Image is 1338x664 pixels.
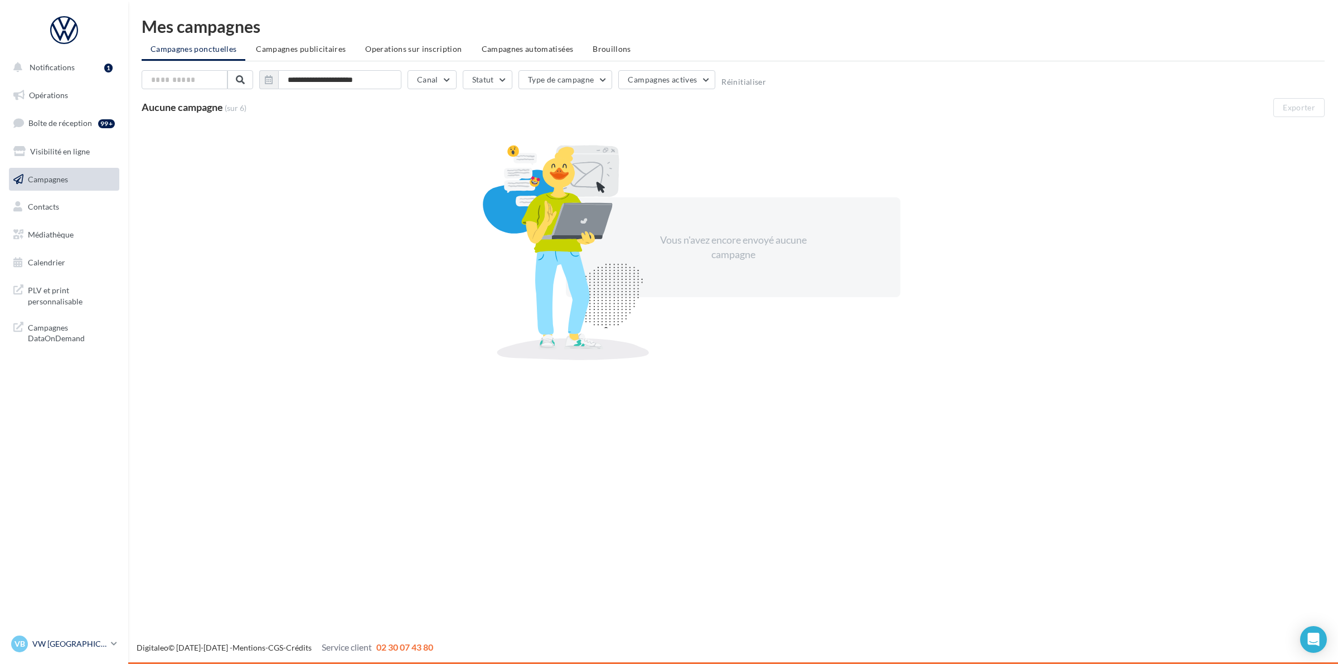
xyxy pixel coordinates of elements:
[376,642,433,652] span: 02 30 07 43 80
[721,77,766,86] button: Réinitialiser
[7,168,122,191] a: Campagnes
[518,70,613,89] button: Type de campagne
[28,320,115,344] span: Campagnes DataOnDemand
[30,62,75,72] span: Notifications
[7,195,122,219] a: Contacts
[637,233,829,261] div: Vous n'avez encore envoyé aucune campagne
[14,638,25,650] span: VB
[256,44,346,54] span: Campagnes publicitaires
[137,643,168,652] a: Digitaleo
[408,70,457,89] button: Canal
[7,84,122,107] a: Opérations
[628,75,697,84] span: Campagnes actives
[142,18,1325,35] div: Mes campagnes
[7,251,122,274] a: Calendrier
[482,44,574,54] span: Campagnes automatisées
[593,44,631,54] span: Brouillons
[7,56,117,79] button: Notifications 1
[322,642,372,652] span: Service client
[28,258,65,267] span: Calendrier
[137,643,433,652] span: © [DATE]-[DATE] - - -
[268,643,283,652] a: CGS
[28,174,68,183] span: Campagnes
[7,316,122,348] a: Campagnes DataOnDemand
[9,633,119,655] a: VB VW [GEOGRAPHIC_DATA]
[142,101,223,113] span: Aucune campagne
[365,44,462,54] span: Operations sur inscription
[463,70,512,89] button: Statut
[1273,98,1325,117] button: Exporter
[7,140,122,163] a: Visibilité en ligne
[28,202,59,211] span: Contacts
[28,230,74,239] span: Médiathèque
[28,118,92,128] span: Boîte de réception
[104,64,113,72] div: 1
[29,90,68,100] span: Opérations
[232,643,265,652] a: Mentions
[7,278,122,311] a: PLV et print personnalisable
[225,103,246,114] span: (sur 6)
[30,147,90,156] span: Visibilité en ligne
[1300,626,1327,653] div: Open Intercom Messenger
[28,283,115,307] span: PLV et print personnalisable
[32,638,106,650] p: VW [GEOGRAPHIC_DATA]
[286,643,312,652] a: Crédits
[7,223,122,246] a: Médiathèque
[98,119,115,128] div: 99+
[618,70,715,89] button: Campagnes actives
[7,111,122,135] a: Boîte de réception99+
